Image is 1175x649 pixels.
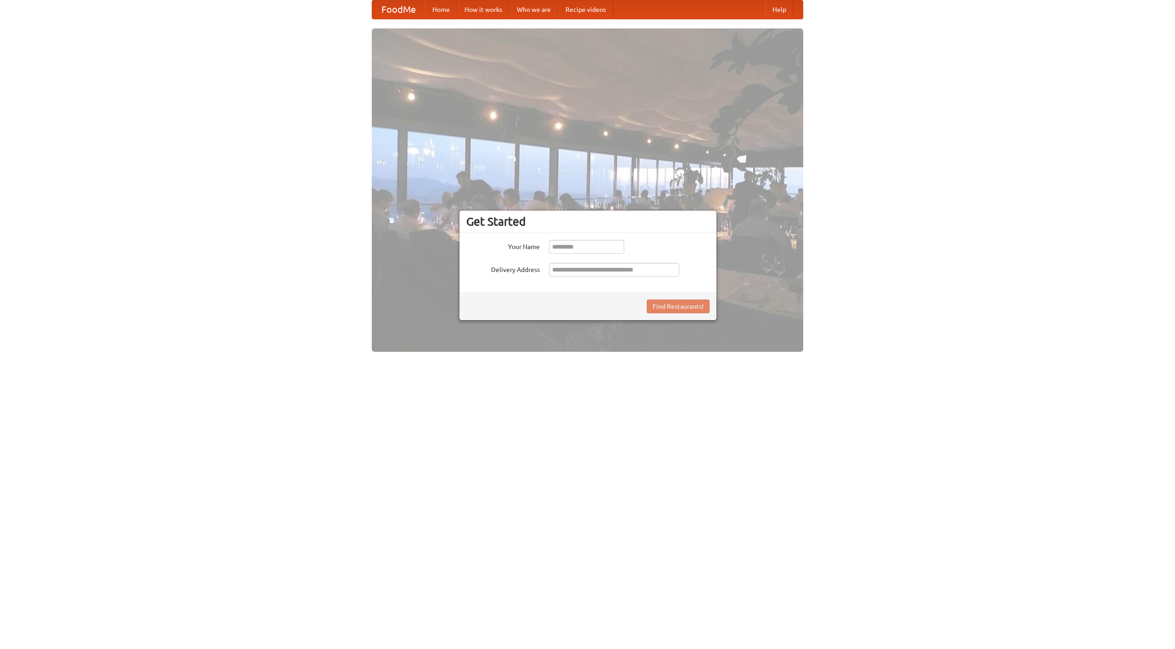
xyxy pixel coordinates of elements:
a: Help [765,0,794,19]
h3: Get Started [466,215,710,228]
a: How it works [457,0,509,19]
label: Your Name [466,240,540,251]
a: Home [425,0,457,19]
a: FoodMe [372,0,425,19]
label: Delivery Address [466,263,540,274]
a: Who we are [509,0,558,19]
a: Recipe videos [558,0,613,19]
button: Find Restaurants! [647,300,710,313]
